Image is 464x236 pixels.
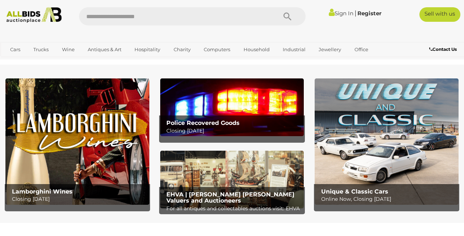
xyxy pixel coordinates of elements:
p: Online Now, Closing [DATE] [321,195,456,204]
img: EHVA | Evans Hastings Valuers and Auctioneers [160,151,304,208]
b: Contact Us [429,46,457,52]
a: Contact Us [429,45,459,53]
img: Police Recovered Goods [160,78,304,136]
a: Computers [199,44,235,56]
a: Register [357,10,381,17]
a: Cars [5,44,25,56]
a: Industrial [278,44,310,56]
span: | [355,9,356,17]
a: Charity [169,44,195,56]
img: Lamborghini Wines [5,78,149,204]
b: Lamborghini Wines [12,188,72,195]
a: Wine [57,44,79,56]
button: Search [269,7,306,25]
p: Closing [DATE] [12,195,146,204]
a: Sign In [329,10,353,17]
a: Lamborghini Wines Lamborghini Wines Closing [DATE] [5,78,149,204]
a: Jewellery [314,44,346,56]
a: Sports [5,56,30,68]
a: EHVA | Evans Hastings Valuers and Auctioneers EHVA | [PERSON_NAME] [PERSON_NAME] Valuers and Auct... [160,151,304,208]
a: Antiques & Art [83,44,126,56]
a: [GEOGRAPHIC_DATA] [33,56,94,68]
a: Hospitality [130,44,165,56]
a: Sell with us [419,7,460,22]
a: Unique & Classic Cars Unique & Classic Cars Online Now, Closing [DATE] [315,78,459,204]
a: Office [350,44,373,56]
b: EHVA | [PERSON_NAME] [PERSON_NAME] Valuers and Auctioneers [166,191,294,204]
img: Unique & Classic Cars [315,78,459,204]
a: Trucks [29,44,53,56]
b: Unique & Classic Cars [321,188,388,195]
p: Closing [DATE] [166,126,301,135]
a: Police Recovered Goods Police Recovered Goods Closing [DATE] [160,78,304,136]
img: Allbids.com.au [3,7,65,23]
b: Police Recovered Goods [166,119,240,126]
a: Household [239,44,274,56]
p: For all antiques and collectables auctions visit: EHVA [166,204,301,213]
